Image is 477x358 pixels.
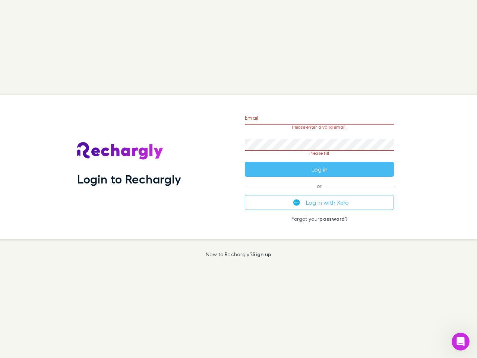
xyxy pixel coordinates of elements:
[245,195,394,210] button: Log in with Xero
[245,151,394,156] p: Please fill
[252,251,271,257] a: Sign up
[245,162,394,177] button: Log in
[319,216,345,222] a: password
[77,142,164,160] img: Rechargly's Logo
[245,216,394,222] p: Forgot your ?
[77,172,181,186] h1: Login to Rechargly
[452,333,470,351] iframe: Intercom live chat
[245,125,394,130] p: Please enter a valid email.
[206,251,272,257] p: New to Rechargly?
[293,199,300,206] img: Xero's logo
